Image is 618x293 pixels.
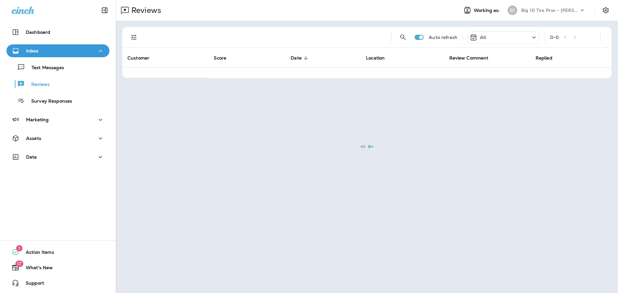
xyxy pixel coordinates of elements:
[25,82,50,88] p: Reviews
[25,98,72,105] p: Survey Responses
[25,65,64,71] p: Text Messages
[26,117,49,122] p: Marketing
[16,245,23,252] span: 1
[6,246,109,259] button: 1Action Items
[26,48,38,53] p: Inbox
[6,44,109,57] button: Inbox
[26,154,37,160] p: Data
[6,60,109,74] button: Text Messages
[6,277,109,289] button: Support
[26,30,50,35] p: Dashboard
[6,261,109,274] button: 17What's New
[19,250,54,257] span: Action Items
[6,94,109,107] button: Survey Responses
[26,136,41,141] p: Assets
[6,151,109,163] button: Data
[15,261,23,267] span: 17
[6,77,109,91] button: Reviews
[6,132,109,145] button: Assets
[19,265,53,273] span: What's New
[6,26,109,39] button: Dashboard
[6,113,109,126] button: Marketing
[96,4,114,17] button: Collapse Sidebar
[19,280,44,288] span: Support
